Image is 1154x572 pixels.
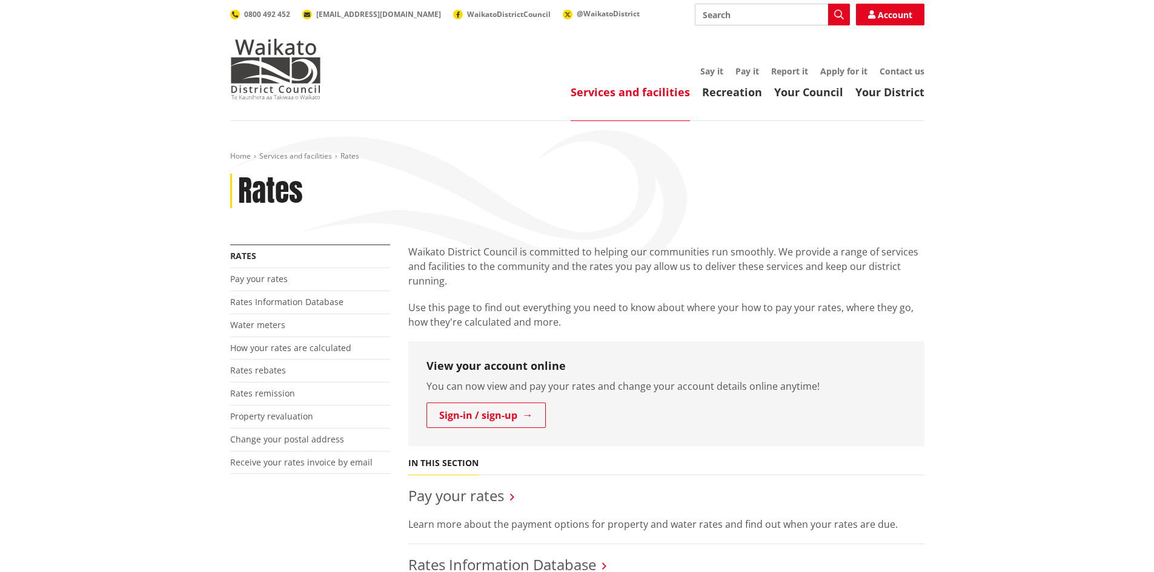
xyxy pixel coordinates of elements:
p: Learn more about the payment options for property and water rates and find out when your rates ar... [408,517,924,531]
span: 0800 492 452 [244,9,290,19]
p: You can now view and pay your rates and change your account details online anytime! [426,379,906,393]
a: @WaikatoDistrict [563,8,640,19]
span: Rates [340,151,359,161]
a: Your District [855,85,924,99]
a: Rates remission [230,387,295,399]
nav: breadcrumb [230,151,924,162]
a: Recreation [702,85,762,99]
a: 0800 492 452 [230,9,290,19]
a: Pay it [735,65,759,77]
span: WaikatoDistrictCouncil [467,9,551,19]
h3: View your account online [426,360,906,373]
a: Account [856,4,924,25]
a: Rates [230,250,256,261]
a: Sign-in / sign-up [426,403,546,428]
a: How your rates are calculated [230,342,351,353]
a: Receive your rates invoice by email [230,456,373,468]
a: Contact us [880,65,924,77]
a: Pay your rates [230,273,288,284]
p: Waikato District Council is committed to helping our communities run smoothly. We provide a range... [408,245,924,288]
a: Services and facilities [259,151,332,161]
p: Use this page to find out everything you need to know about where your how to pay your rates, whe... [408,300,924,329]
span: [EMAIL_ADDRESS][DOMAIN_NAME] [316,9,441,19]
a: WaikatoDistrictCouncil [453,9,551,19]
h5: In this section [408,458,479,468]
a: Property revaluation [230,410,313,422]
a: Change your postal address [230,433,344,445]
img: Waikato District Council - Te Kaunihera aa Takiwaa o Waikato [230,39,321,99]
a: Say it [700,65,723,77]
a: Apply for it [820,65,867,77]
a: Rates rebates [230,364,286,376]
h1: Rates [238,174,303,209]
span: @WaikatoDistrict [577,8,640,19]
a: Water meters [230,319,285,330]
a: Report it [771,65,808,77]
a: Home [230,151,251,161]
a: Services and facilities [571,85,690,99]
input: Search input [695,4,850,25]
a: Your Council [774,85,843,99]
a: Pay your rates [408,485,504,505]
a: [EMAIL_ADDRESS][DOMAIN_NAME] [302,9,441,19]
a: Rates Information Database [230,296,343,307]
